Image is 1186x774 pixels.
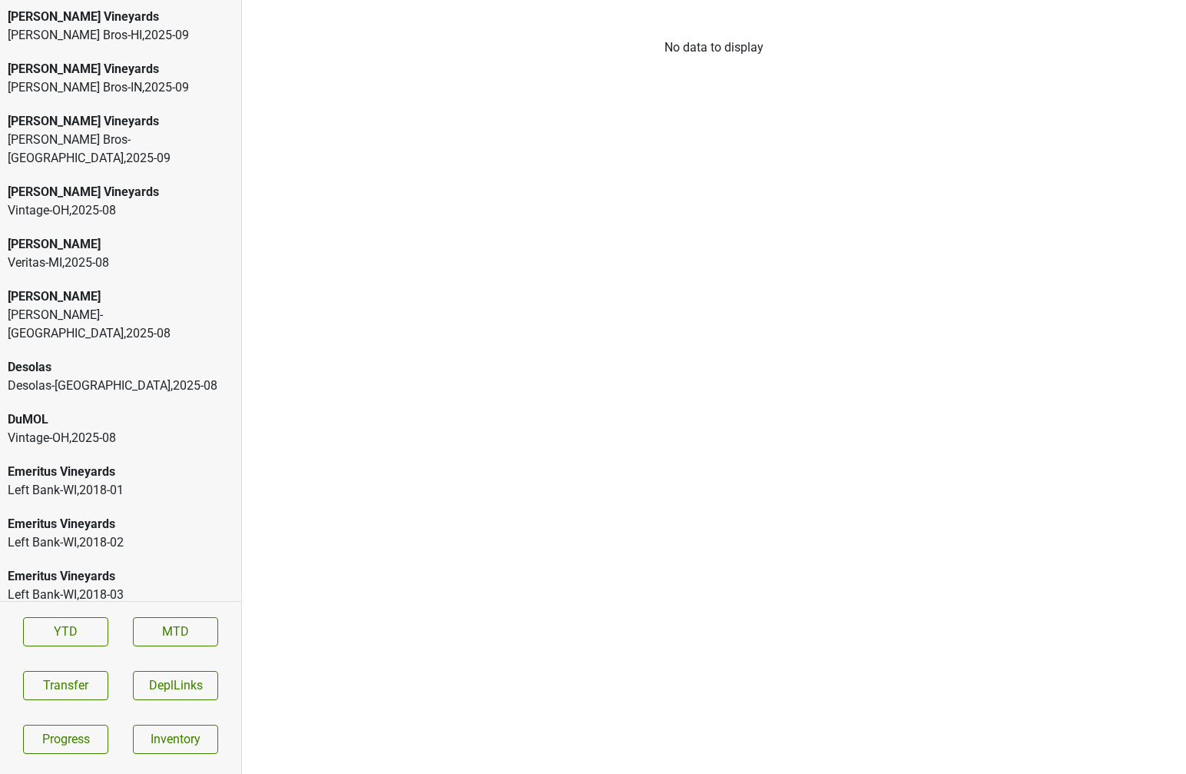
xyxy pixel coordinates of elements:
[23,617,108,646] a: YTD
[8,201,234,220] div: Vintage-OH , 2025 - 08
[242,38,1186,57] div: No data to display
[8,463,234,481] div: Emeritus Vineyards
[8,377,234,395] div: Desolas-[GEOGRAPHIC_DATA] , 2025 - 08
[8,429,234,447] div: Vintage-OH , 2025 - 08
[133,725,218,754] a: Inventory
[8,515,234,533] div: Emeritus Vineyards
[8,481,234,500] div: Left Bank-WI , 2018 - 01
[8,254,234,272] div: Veritas-MI , 2025 - 08
[8,567,234,586] div: Emeritus Vineyards
[8,306,234,343] div: [PERSON_NAME]-[GEOGRAPHIC_DATA] , 2025 - 08
[8,60,234,78] div: [PERSON_NAME] Vineyards
[133,671,218,700] button: DeplLinks
[8,112,234,131] div: [PERSON_NAME] Vineyards
[8,287,234,306] div: [PERSON_NAME]
[8,8,234,26] div: [PERSON_NAME] Vineyards
[8,26,234,45] div: [PERSON_NAME] Bros-HI , 2025 - 09
[8,78,234,97] div: [PERSON_NAME] Bros-IN , 2025 - 09
[8,235,234,254] div: [PERSON_NAME]
[8,183,234,201] div: [PERSON_NAME] Vineyards
[23,725,108,754] a: Progress
[23,671,108,700] button: Transfer
[8,533,234,552] div: Left Bank-WI , 2018 - 02
[133,617,218,646] a: MTD
[8,586,234,604] div: Left Bank-WI , 2018 - 03
[8,410,234,429] div: DuMOL
[8,358,234,377] div: Desolas
[8,131,234,168] div: [PERSON_NAME] Bros-[GEOGRAPHIC_DATA] , 2025 - 09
